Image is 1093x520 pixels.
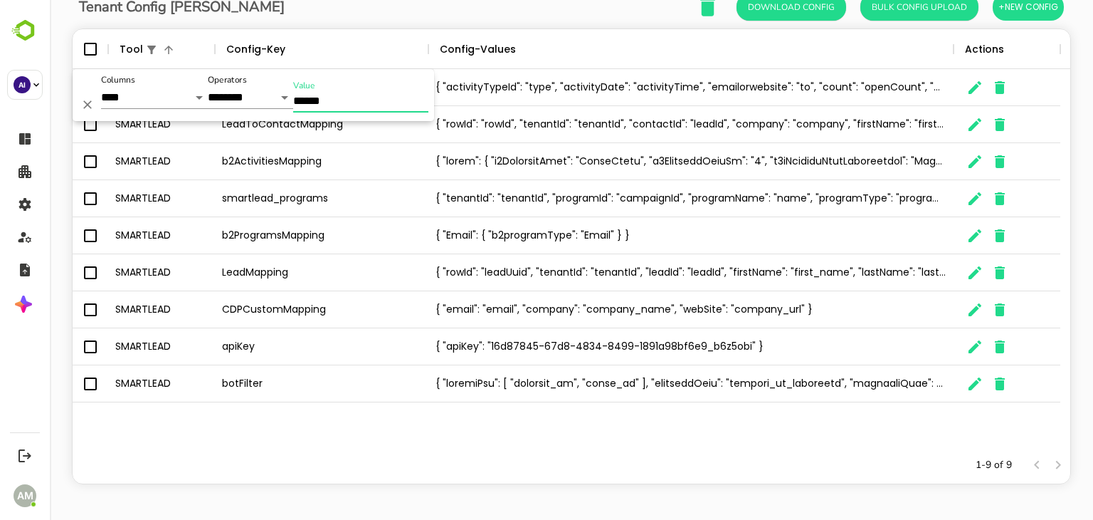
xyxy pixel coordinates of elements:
div: { "tenantId": "tenantId", "programId": "campaignId", "programName": "name", "programType": "progr... [379,180,904,217]
div: Actions [915,29,954,69]
div: { "Email": { "b2programType": "Email" } } [379,217,904,254]
div: SMARTLEAD [58,254,165,291]
div: Config-Key [176,29,236,69]
div: SMARTLEAD [58,291,165,328]
div: b2ProgramsMapping [165,217,379,254]
div: SMARTLEAD [58,328,165,365]
div: CDPCustomMapping [165,291,379,328]
label: Operators [158,76,197,85]
div: b2ActivitiesMapping [165,143,379,180]
div: AM [14,484,36,507]
div: smartlead_programs [165,180,379,217]
button: Delete [28,95,47,114]
div: SMARTLEAD [58,106,165,143]
img: BambooboxLogoMark.f1c84d78b4c51b1a7b5f700c9845e183.svg [7,17,43,44]
div: Config-Values [390,29,466,69]
div: SMARTLEAD [58,180,165,217]
div: The User Data [22,28,1021,484]
button: Sort [110,41,127,58]
div: { "activityTypeId": "type", "activityDate": "activityTime", "emailorwebsite": "to", "count": "ope... [379,69,904,106]
div: Tool [70,29,93,69]
div: { "lorem": { "i2DolorsitAmet": "ConseCtetu", "a3ElitseddOeiuSm": "4", "t3iNcididuNtutLaboreetdol"... [379,143,904,180]
button: Sort [236,41,253,58]
button: Show filters [93,41,110,58]
div: LeadToContactMapping [165,106,379,143]
div: { "rowId": "leadUuid", "tenantId": "tenantId", "leadId": "leadId", "firstName": "first_name", "la... [379,254,904,291]
div: SMARTLEAD [58,143,165,180]
div: SMARTLEAD [58,217,165,254]
button: Logout [15,446,34,465]
div: botFilter [165,365,379,402]
button: Sort [466,41,483,58]
div: AI [14,76,31,93]
label: Value [243,82,265,90]
div: LeadMapping [165,254,379,291]
p: 1-9 of 9 [926,458,962,472]
div: { "email": "email", "company": "company_name", "webSite": "company_url" } [379,291,904,328]
div: apiKey [165,328,379,365]
div: { "loremiPsu": [ "dolorsit_am", "conse_ad" ], "elitseddOeiu": "tempori_ut_laboreetd", "magnaaliQu... [379,365,904,402]
label: Columns [51,76,85,85]
div: 1 active filter [93,29,110,69]
div: { "apiKey": "16d87845-67d8-4834-8499-1891a98bf6e9_b6z5obi" } [379,328,904,365]
div: { "rowId": "rowId", "tenantId": "tenantId", "contactId": "leadId", "company": "company", "firstNa... [379,106,904,143]
div: SMARTLEAD [58,365,165,402]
